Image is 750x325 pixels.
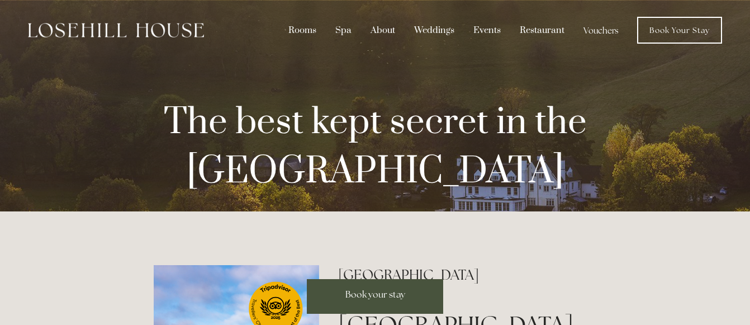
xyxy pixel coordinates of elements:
div: Spa [327,20,360,41]
a: Book Your Stay [637,17,722,44]
a: Vouchers [575,20,627,41]
div: Rooms [280,20,325,41]
a: Book your stay [307,279,443,314]
h2: [GEOGRAPHIC_DATA] [338,265,596,285]
span: Book your stay [345,289,405,300]
div: Weddings [406,20,463,41]
div: Events [465,20,509,41]
div: About [362,20,404,41]
strong: The best kept secret in the [GEOGRAPHIC_DATA] [164,100,595,195]
div: Restaurant [511,20,573,41]
img: Losehill House [28,23,204,37]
